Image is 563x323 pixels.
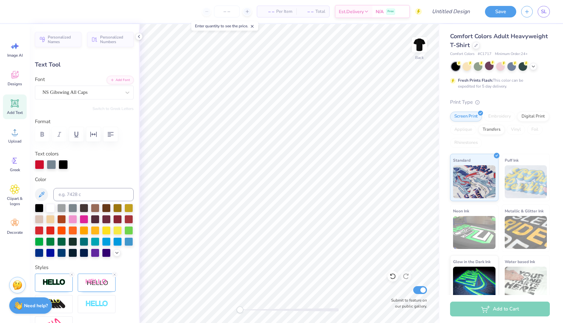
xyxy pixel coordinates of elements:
[517,112,549,121] div: Digital Print
[214,6,240,17] input: – –
[427,5,475,18] input: Untitled Design
[42,279,66,286] img: Stroke
[376,8,384,15] span: N/A
[261,8,274,15] span: – –
[478,51,492,57] span: # C1717
[505,207,544,214] span: Metallic & Glitter Ink
[505,258,535,265] span: Water based Ink
[7,110,23,115] span: Add Text
[24,303,48,309] strong: Need help?
[85,279,108,287] img: Shadow
[100,35,130,44] span: Personalized Numbers
[527,125,543,135] div: Foil
[541,8,547,15] span: SL
[7,230,23,235] span: Decorate
[35,264,48,271] label: Styles
[453,207,469,214] span: Neon Ink
[35,76,45,83] label: Font
[450,138,482,148] div: Rhinestones
[388,297,427,309] label: Submit to feature on our public gallery.
[276,8,292,15] span: Per Item
[53,188,134,201] input: e.g. 7428 c
[484,112,515,121] div: Embroidery
[505,165,547,198] img: Puff Ink
[450,125,476,135] div: Applique
[35,150,59,158] label: Text colors
[478,125,505,135] div: Transfers
[93,106,134,111] button: Switch to Greek Letters
[415,55,424,61] div: Back
[450,98,550,106] div: Print Type
[237,307,243,313] div: Accessibility label
[388,9,394,14] span: Free
[191,21,258,31] div: Enter quantity to see the price.
[538,6,550,17] a: SL
[485,6,516,17] button: Save
[505,267,547,300] img: Water based Ink
[35,60,134,69] div: Text Tool
[35,32,81,47] button: Personalized Names
[505,157,519,164] span: Puff Ink
[458,77,539,89] div: This color can be expedited for 5 day delivery.
[87,32,134,47] button: Personalized Numbers
[339,8,364,15] span: Est. Delivery
[35,118,134,125] label: Format
[35,176,134,183] label: Color
[453,258,491,265] span: Glow in the Dark Ink
[300,8,313,15] span: – –
[4,196,26,206] span: Clipart & logos
[458,78,493,83] strong: Fresh Prints Flash:
[507,125,525,135] div: Vinyl
[85,300,108,308] img: Negative Space
[453,157,470,164] span: Standard
[495,51,528,57] span: Minimum Order: 24 +
[453,165,496,198] img: Standard
[450,51,474,57] span: Comfort Colors
[315,8,325,15] span: Total
[505,216,547,249] img: Metallic & Glitter Ink
[42,299,66,309] img: 3D Illusion
[450,112,482,121] div: Screen Print
[10,167,20,173] span: Greek
[413,38,426,51] img: Back
[8,139,21,144] span: Upload
[450,32,548,49] span: Comfort Colors Adult Heavyweight T-Shirt
[7,53,23,58] span: Image AI
[48,35,77,44] span: Personalized Names
[453,267,496,300] img: Glow in the Dark Ink
[107,76,134,84] button: Add Font
[8,81,22,87] span: Designs
[453,216,496,249] img: Neon Ink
